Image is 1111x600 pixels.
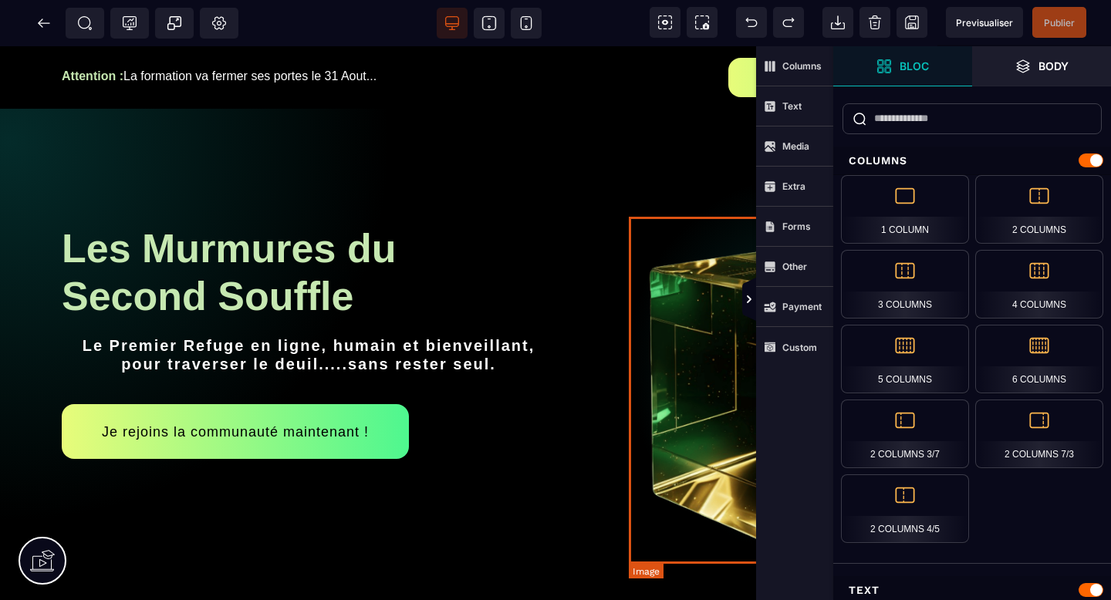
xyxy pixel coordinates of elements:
div: 6 Columns [975,325,1103,393]
div: 4 Columns [975,250,1103,319]
strong: Extra [782,180,805,192]
strong: Media [782,140,809,152]
span: Popup [167,15,182,31]
span: Attention : [62,23,123,36]
div: 2 Columns [975,175,1103,244]
h1: Les Murmures du Second Souffle [62,170,555,282]
strong: Other [782,261,807,272]
div: 3 Columns [841,250,969,319]
span: Open Layer Manager [972,46,1111,86]
div: 2 Columns 3/7 [841,399,969,468]
text: La formation va fermer ses portes le 31 Aout... [62,19,728,41]
strong: Custom [782,342,817,353]
img: 58ea2dc77b4ac24cb060f214351710eb_Cube.png [629,170,976,517]
span: Open Blocks [833,46,972,86]
strong: Bloc [900,60,929,72]
span: Previsualiser [956,17,1013,29]
strong: Body [1038,60,1069,72]
div: 2 Columns 4/5 [841,474,969,543]
div: 2 Columns 7/3 [975,399,1103,468]
span: Publier [1044,17,1075,29]
strong: Forms [782,221,811,232]
span: Setting Body [211,15,227,31]
strong: Columns [782,60,822,72]
strong: Text [782,100,802,112]
span: Preview [946,7,1023,38]
button: Je rejoins la formation maintenant ! [728,12,1049,51]
span: Screenshot [687,7,718,38]
span: View components [650,7,680,38]
span: SEO [77,15,93,31]
div: 1 Column [841,175,969,244]
div: 5 Columns [841,325,969,393]
span: Tracking [122,15,137,31]
strong: Payment [782,301,822,312]
div: Columns [833,147,1111,175]
button: Je rejoins la communauté maintenant ! [62,358,409,413]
